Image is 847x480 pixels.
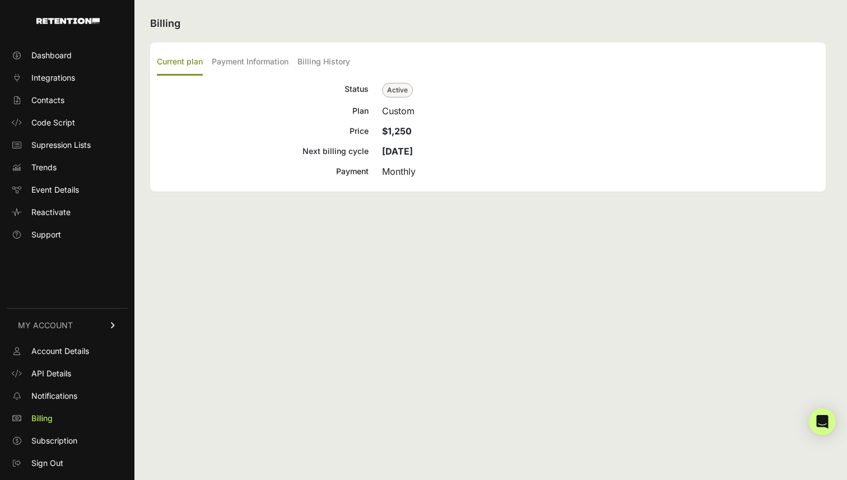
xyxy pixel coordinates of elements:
[31,413,53,424] span: Billing
[7,342,128,360] a: Account Details
[7,46,128,64] a: Dashboard
[31,435,77,446] span: Subscription
[7,91,128,109] a: Contacts
[7,159,128,176] a: Trends
[382,165,819,178] div: Monthly
[7,136,128,154] a: Supression Lists
[157,82,369,97] div: Status
[157,145,369,158] div: Next billing cycle
[7,432,128,450] a: Subscription
[157,124,369,138] div: Price
[157,165,369,178] div: Payment
[7,365,128,383] a: API Details
[157,49,203,76] label: Current plan
[31,229,61,240] span: Support
[157,104,369,118] div: Plan
[31,72,75,83] span: Integrations
[7,114,128,132] a: Code Script
[150,16,826,31] h2: Billing
[809,408,836,435] div: Open Intercom Messenger
[7,454,128,472] a: Sign Out
[31,162,57,173] span: Trends
[7,203,128,221] a: Reactivate
[7,226,128,244] a: Support
[382,125,412,137] strong: $1,250
[31,95,64,106] span: Contacts
[7,308,128,342] a: MY ACCOUNT
[31,184,79,195] span: Event Details
[31,458,63,469] span: Sign Out
[382,83,413,97] span: Active
[31,207,71,218] span: Reactivate
[31,50,72,61] span: Dashboard
[31,368,71,379] span: API Details
[7,387,128,405] a: Notifications
[31,117,75,128] span: Code Script
[382,146,413,157] strong: [DATE]
[297,49,350,76] label: Billing History
[382,104,819,118] div: Custom
[18,320,73,331] span: MY ACCOUNT
[7,181,128,199] a: Event Details
[31,346,89,357] span: Account Details
[31,139,91,151] span: Supression Lists
[7,409,128,427] a: Billing
[31,390,77,402] span: Notifications
[7,69,128,87] a: Integrations
[212,49,288,76] label: Payment Information
[36,18,100,24] img: Retention.com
